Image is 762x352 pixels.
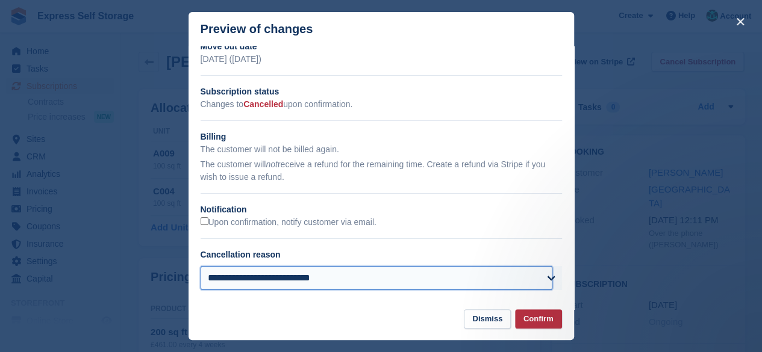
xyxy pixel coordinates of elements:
p: The customer will not be billed again. [201,143,562,156]
h2: Subscription status [201,85,562,98]
em: not [266,159,277,169]
button: close [731,12,750,31]
p: The customer will receive a refund for the remaining time. Create a refund via Stripe if you wish... [201,158,562,184]
input: Upon confirmation, notify customer via email. [201,217,208,225]
button: Confirm [515,309,562,329]
p: [DATE] ([DATE]) [201,53,562,66]
button: Dismiss [464,309,511,329]
h2: Notification [201,203,562,216]
h2: Move out date [201,40,562,53]
h2: Billing [201,131,562,143]
label: Cancellation reason [201,250,281,259]
p: Preview of changes [201,22,313,36]
label: Upon confirmation, notify customer via email. [201,217,376,228]
p: Changes to upon confirmation. [201,98,562,111]
span: Cancelled [243,99,283,109]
